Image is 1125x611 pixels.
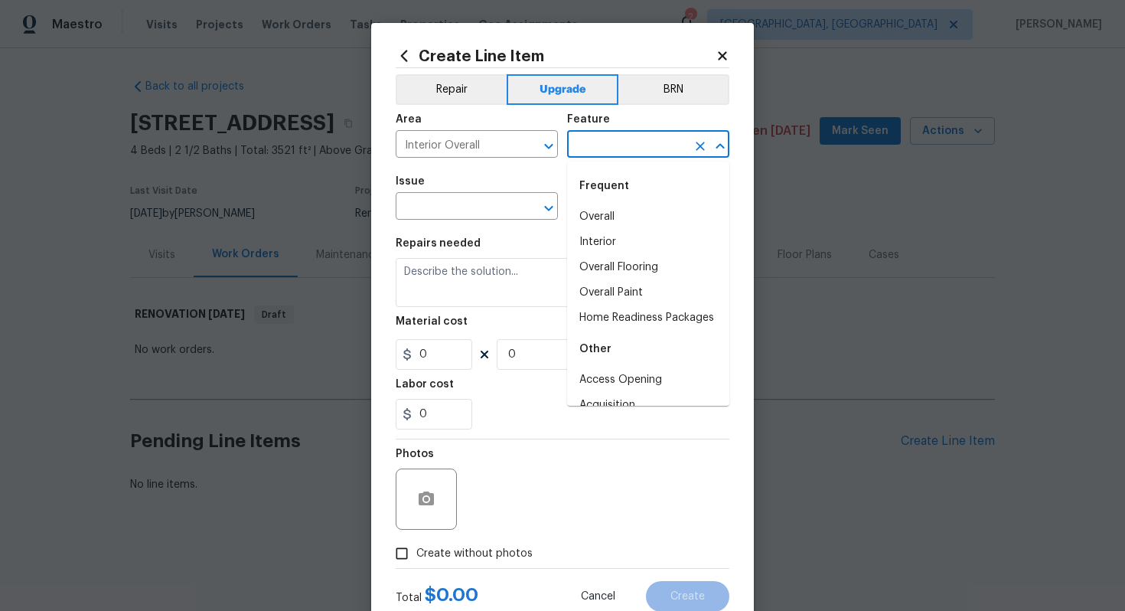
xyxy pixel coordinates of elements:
button: Upgrade [507,74,619,105]
span: Cancel [581,591,615,603]
h5: Photos [396,449,434,459]
h5: Repairs needed [396,238,481,249]
span: Create without photos [416,546,533,562]
h5: Issue [396,176,425,187]
button: Repair [396,74,507,105]
button: Open [538,136,559,157]
span: $ 0.00 [425,586,478,604]
h5: Labor cost [396,379,454,390]
div: Total [396,587,478,606]
li: Acquisition [567,393,729,418]
h2: Create Line Item [396,47,716,64]
li: Home Readiness Packages [567,305,729,331]
div: Frequent [567,168,729,204]
h5: Material cost [396,316,468,327]
div: Other [567,331,729,368]
h5: Feature [567,114,610,125]
button: Close [709,136,731,157]
li: Overall Paint [567,280,729,305]
li: Access Opening [567,368,729,393]
li: Interior [567,230,729,255]
span: Create [670,591,705,603]
li: Overall Flooring [567,255,729,280]
h5: Area [396,114,422,125]
li: Overall [567,204,729,230]
button: BRN [618,74,729,105]
button: Clear [690,136,711,157]
button: Open [538,198,559,219]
